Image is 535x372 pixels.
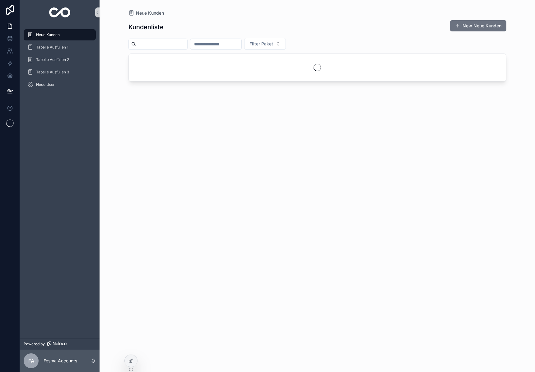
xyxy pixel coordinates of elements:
[128,10,164,16] a: Neue Kunden
[44,358,77,364] p: Fesma Accounts
[36,57,69,62] span: Tabelle Ausfüllen 2
[244,38,286,50] button: Select Button
[36,82,55,87] span: Neue User
[49,7,71,17] img: App logo
[136,10,164,16] span: Neue Kunden
[128,23,164,31] h1: Kundenliste
[36,45,68,50] span: Tabelle Ausfüllen 1
[20,338,100,350] a: Powered by
[24,42,96,53] a: Tabelle Ausfüllen 1
[24,54,96,65] a: Tabelle Ausfüllen 2
[20,25,100,98] div: scrollable content
[28,357,34,365] span: FA
[24,79,96,90] a: Neue User
[450,20,506,31] button: New Neue Kunden
[24,67,96,78] a: Tabelle Ausfüllen 3
[36,70,69,75] span: Tabelle Ausfüllen 3
[24,29,96,40] a: Neue Kunden
[24,342,45,346] span: Powered by
[249,41,273,47] span: Filter Paket
[36,32,60,37] span: Neue Kunden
